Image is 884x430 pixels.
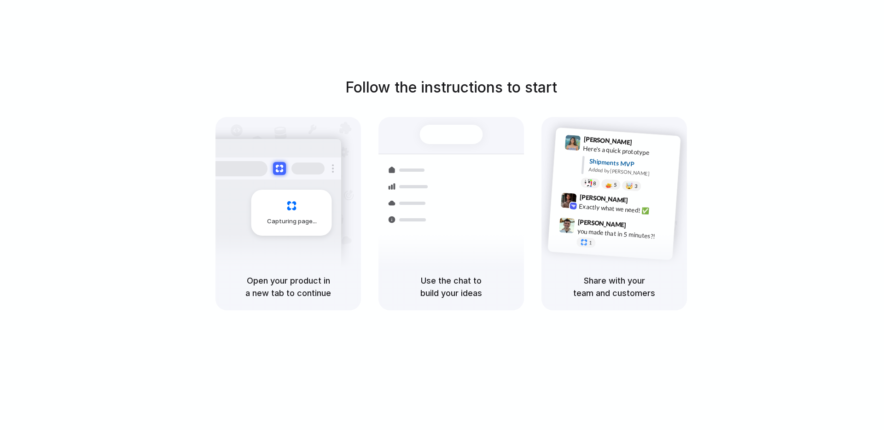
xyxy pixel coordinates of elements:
[227,274,350,299] h5: Open your product in a new tab to continue
[634,184,638,189] span: 3
[593,181,596,186] span: 8
[390,274,513,299] h5: Use the chat to build your ideas
[614,182,617,187] span: 5
[552,274,676,299] h5: Share with your team and customers
[589,240,592,245] span: 1
[629,221,648,232] span: 9:47 AM
[588,166,673,179] div: Added by [PERSON_NAME]
[635,139,654,150] span: 9:41 AM
[583,134,632,147] span: [PERSON_NAME]
[579,202,671,217] div: Exactly what we need! ✅
[345,76,557,99] h1: Follow the instructions to start
[626,182,634,189] div: 🤯
[578,217,627,230] span: [PERSON_NAME]
[577,227,669,242] div: you made that in 5 minutes?!
[583,144,675,159] div: Here's a quick prototype
[589,157,674,172] div: Shipments MVP
[631,197,650,208] span: 9:42 AM
[579,192,628,205] span: [PERSON_NAME]
[267,217,318,226] span: Capturing page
